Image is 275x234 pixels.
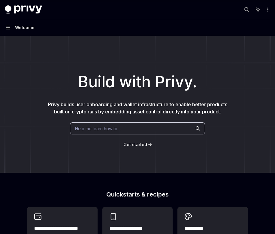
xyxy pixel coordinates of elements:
[10,70,265,94] h1: Build with Privy.
[75,125,121,132] span: Help me learn how to…
[15,24,35,31] div: Welcome
[27,191,248,197] h2: Quickstarts & recipes
[5,5,42,14] img: dark logo
[264,5,270,14] button: More actions
[48,101,227,115] span: Privy builds user onboarding and wallet infrastructure to enable better products built on crypto ...
[123,142,147,147] span: Get started
[123,142,147,148] a: Get started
